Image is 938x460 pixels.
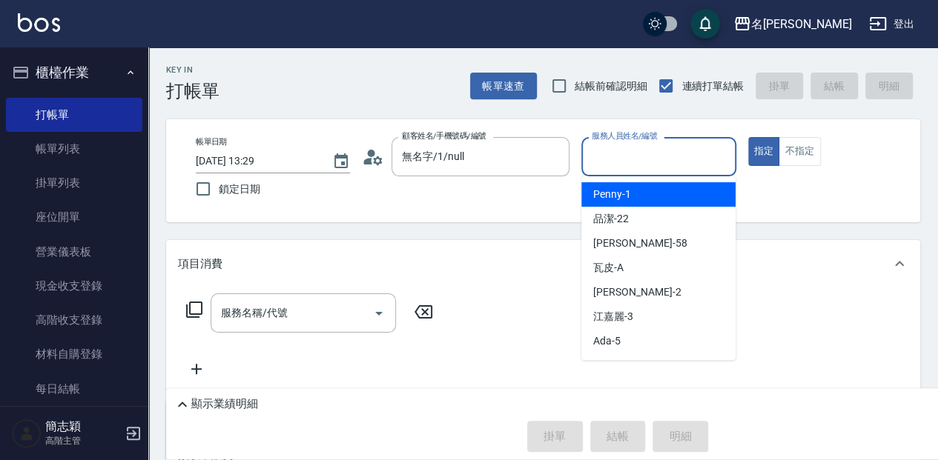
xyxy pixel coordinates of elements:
[6,372,142,406] a: 每日結帳
[178,256,222,272] p: 項目消費
[592,130,657,141] label: 服務人員姓名/編號
[323,144,359,179] button: Choose date, selected date is 2025-08-19
[593,236,687,251] span: [PERSON_NAME] -58
[45,434,121,447] p: 高階主管
[219,181,260,197] span: 鎖定日期
[6,303,142,337] a: 高階收支登錄
[367,301,391,325] button: Open
[6,166,142,200] a: 掛單列表
[681,79,744,94] span: 連續打單結帳
[690,9,720,39] button: save
[593,211,629,227] span: 品潔 -22
[748,137,780,166] button: 指定
[166,65,219,75] h2: Key In
[575,79,647,94] span: 結帳前確認明細
[593,333,621,349] span: Ada -5
[6,269,142,303] a: 現金收支登錄
[196,149,317,173] input: YYYY/MM/DD hh:mm
[191,396,258,412] p: 顯示業績明細
[6,98,142,132] a: 打帳單
[779,137,820,166] button: 不指定
[593,260,624,276] span: 瓦皮 -A
[6,337,142,371] a: 材料自購登錄
[593,284,681,300] span: [PERSON_NAME] -2
[751,15,851,33] div: 名[PERSON_NAME]
[166,81,219,101] h3: 打帳單
[402,130,486,141] label: 顧客姓名/手機號碼/編號
[12,419,42,448] img: Person
[6,53,142,92] button: 櫃檯作業
[196,136,227,147] label: 帳單日期
[593,187,631,202] span: Penny -1
[863,10,920,38] button: 登出
[593,358,681,373] span: [PERSON_NAME] -7
[6,132,142,166] a: 帳單列表
[45,419,121,434] h5: 簡志穎
[727,9,857,39] button: 名[PERSON_NAME]
[6,235,142,269] a: 營業儀表板
[166,240,920,287] div: 項目消費
[6,406,142,440] a: 排班表
[593,309,633,324] span: 江嘉麗 -3
[470,73,537,100] button: 帳單速查
[6,200,142,234] a: 座位開單
[18,13,60,32] img: Logo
